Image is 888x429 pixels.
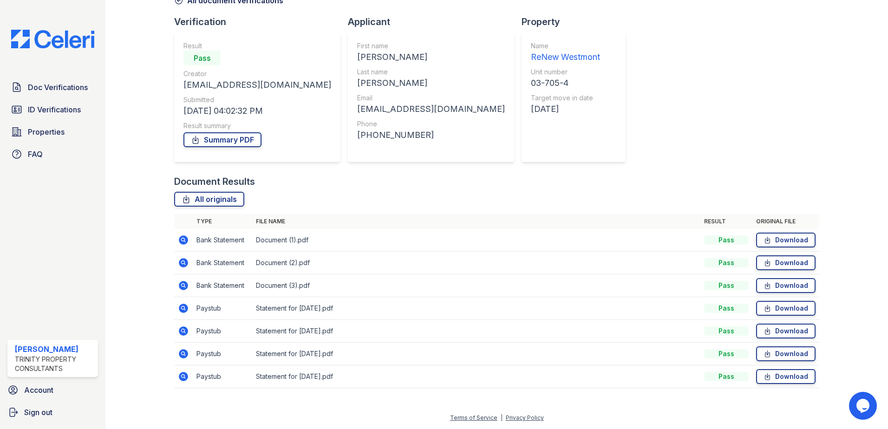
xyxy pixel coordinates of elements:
[704,235,749,245] div: Pass
[700,214,752,229] th: Result
[357,129,505,142] div: [PHONE_NUMBER]
[252,252,700,274] td: Document (2).pdf
[4,381,102,399] a: Account
[7,100,98,119] a: ID Verifications
[252,214,700,229] th: File name
[531,93,600,103] div: Target move in date
[183,78,331,91] div: [EMAIL_ADDRESS][DOMAIN_NAME]
[704,349,749,358] div: Pass
[7,145,98,163] a: FAQ
[28,126,65,137] span: Properties
[15,344,94,355] div: [PERSON_NAME]
[756,369,816,384] a: Download
[252,343,700,365] td: Statement for [DATE].pdf
[756,346,816,361] a: Download
[193,297,252,320] td: Paystub
[531,41,600,64] a: Name ReNew Westmont
[752,214,819,229] th: Original file
[252,274,700,297] td: Document (3).pdf
[522,15,633,28] div: Property
[252,297,700,320] td: Statement for [DATE].pdf
[174,192,244,207] a: All originals
[193,343,252,365] td: Paystub
[531,41,600,51] div: Name
[450,414,497,421] a: Terms of Service
[193,229,252,252] td: Bank Statement
[531,67,600,77] div: Unit number
[252,365,700,388] td: Statement for [DATE].pdf
[193,365,252,388] td: Paystub
[501,414,503,421] div: |
[357,67,505,77] div: Last name
[756,301,816,316] a: Download
[24,384,53,396] span: Account
[183,69,331,78] div: Creator
[756,233,816,247] a: Download
[704,304,749,313] div: Pass
[28,82,88,93] span: Doc Verifications
[193,274,252,297] td: Bank Statement
[756,255,816,270] a: Download
[183,41,331,51] div: Result
[174,175,255,188] div: Document Results
[531,103,600,116] div: [DATE]
[357,93,505,103] div: Email
[531,51,600,64] div: ReNew Westmont
[704,258,749,267] div: Pass
[704,372,749,381] div: Pass
[28,104,81,115] span: ID Verifications
[357,103,505,116] div: [EMAIL_ADDRESS][DOMAIN_NAME]
[357,51,505,64] div: [PERSON_NAME]
[7,123,98,141] a: Properties
[183,132,261,147] a: Summary PDF
[756,324,816,338] a: Download
[357,77,505,90] div: [PERSON_NAME]
[357,119,505,129] div: Phone
[756,278,816,293] a: Download
[28,149,43,160] span: FAQ
[4,30,102,48] img: CE_Logo_Blue-a8612792a0a2168367f1c8372b55b34899dd931a85d93a1a3d3e32e68fde9ad4.png
[183,104,331,117] div: [DATE] 04:02:32 PM
[348,15,522,28] div: Applicant
[531,77,600,90] div: 03-705-4
[193,320,252,343] td: Paystub
[183,95,331,104] div: Submitted
[849,392,879,420] iframe: chat widget
[252,229,700,252] td: Document (1).pdf
[7,78,98,97] a: Doc Verifications
[174,15,348,28] div: Verification
[506,414,544,421] a: Privacy Policy
[193,214,252,229] th: Type
[252,320,700,343] td: Statement for [DATE].pdf
[183,51,221,65] div: Pass
[193,252,252,274] td: Bank Statement
[183,121,331,130] div: Result summary
[15,355,94,373] div: Trinity Property Consultants
[357,41,505,51] div: First name
[24,407,52,418] span: Sign out
[4,403,102,422] a: Sign out
[704,326,749,336] div: Pass
[704,281,749,290] div: Pass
